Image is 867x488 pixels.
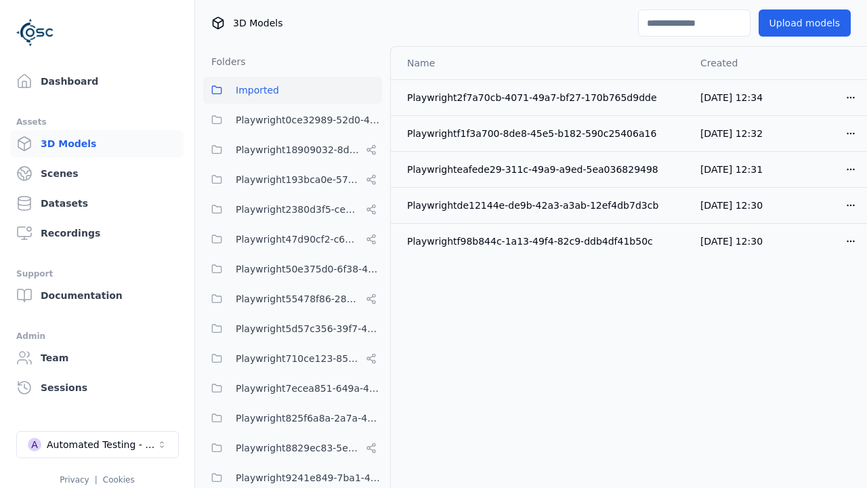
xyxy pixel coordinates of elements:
a: Datasets [11,190,184,217]
button: Playwright5d57c356-39f7-47ed-9ab9-d0409ac6cddc [203,315,382,342]
span: Playwright8829ec83-5e68-4376-b984-049061a310ed [236,440,360,456]
a: Scenes [11,160,184,187]
span: Playwright825f6a8a-2a7a-425c-94f7-650318982f69 [236,410,382,426]
div: Automated Testing - Playwright [47,438,156,451]
span: 3D Models [233,16,282,30]
span: Playwright5d57c356-39f7-47ed-9ab9-d0409ac6cddc [236,321,382,337]
span: Playwright0ce32989-52d0-45cf-b5b9-59d5033d313a [236,112,382,128]
a: Team [11,344,184,371]
button: Select a workspace [16,431,179,458]
button: Upload models [759,9,851,37]
span: Playwright47d90cf2-c635-4353-ba3b-5d4538945666 [236,231,360,247]
span: Playwright7ecea851-649a-419a-985e-fcff41a98b20 [236,380,382,396]
div: Assets [16,114,178,130]
a: Dashboard [11,68,184,95]
div: Admin [16,328,178,344]
span: [DATE] 12:30 [700,200,763,211]
button: Imported [203,77,382,104]
a: Sessions [11,374,184,401]
span: [DATE] 12:32 [700,128,763,139]
span: [DATE] 12:30 [700,236,763,247]
button: Playwright193bca0e-57fa-418d-8ea9-45122e711dc7 [203,166,382,193]
div: Playwrighteafede29-311c-49a9-a9ed-5ea036829498 [407,163,679,176]
span: | [95,475,98,485]
a: Documentation [11,282,184,309]
span: Playwright710ce123-85fd-4f8c-9759-23c3308d8830 [236,350,360,367]
span: [DATE] 12:34 [700,92,763,103]
a: Privacy [60,475,89,485]
div: A [28,438,41,451]
span: Playwright193bca0e-57fa-418d-8ea9-45122e711dc7 [236,171,360,188]
span: Playwright50e375d0-6f38-48a7-96e0-b0dcfa24b72f [236,261,382,277]
button: Playwright2380d3f5-cebf-494e-b965-66be4d67505e [203,196,382,223]
span: Playwright55478f86-28dc-49b8-8d1f-c7b13b14578c [236,291,360,307]
button: Playwright8829ec83-5e68-4376-b984-049061a310ed [203,434,382,462]
div: Playwrightf1f3a700-8de8-45e5-b182-590c25406a16 [407,127,679,140]
button: Playwright0ce32989-52d0-45cf-b5b9-59d5033d313a [203,106,382,134]
th: Name [391,47,690,79]
th: Created [690,47,780,79]
button: Playwright18909032-8d07-45c5-9c81-9eec75d0b16b [203,136,382,163]
img: Logo [16,14,54,52]
span: Playwright18909032-8d07-45c5-9c81-9eec75d0b16b [236,142,360,158]
a: Cookies [103,475,135,485]
button: Playwright7ecea851-649a-419a-985e-fcff41a98b20 [203,375,382,402]
button: Playwright47d90cf2-c635-4353-ba3b-5d4538945666 [203,226,382,253]
span: [DATE] 12:31 [700,164,763,175]
button: Playwright50e375d0-6f38-48a7-96e0-b0dcfa24b72f [203,256,382,283]
a: Recordings [11,220,184,247]
button: Playwright825f6a8a-2a7a-425c-94f7-650318982f69 [203,405,382,432]
span: Playwright2380d3f5-cebf-494e-b965-66be4d67505e [236,201,360,218]
div: Playwrightf98b844c-1a13-49f4-82c9-ddb4df41b50c [407,235,679,248]
span: Playwright9241e849-7ba1-474f-9275-02cfa81d37fc [236,470,382,486]
div: Playwrightde12144e-de9b-42a3-a3ab-12ef4db7d3cb [407,199,679,212]
button: Playwright710ce123-85fd-4f8c-9759-23c3308d8830 [203,345,382,372]
div: Support [16,266,178,282]
h3: Folders [203,55,246,68]
button: Playwright55478f86-28dc-49b8-8d1f-c7b13b14578c [203,285,382,312]
a: 3D Models [11,130,184,157]
span: Imported [236,82,279,98]
div: Playwright2f7a70cb-4071-49a7-bf27-170b765d9dde [407,91,679,104]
